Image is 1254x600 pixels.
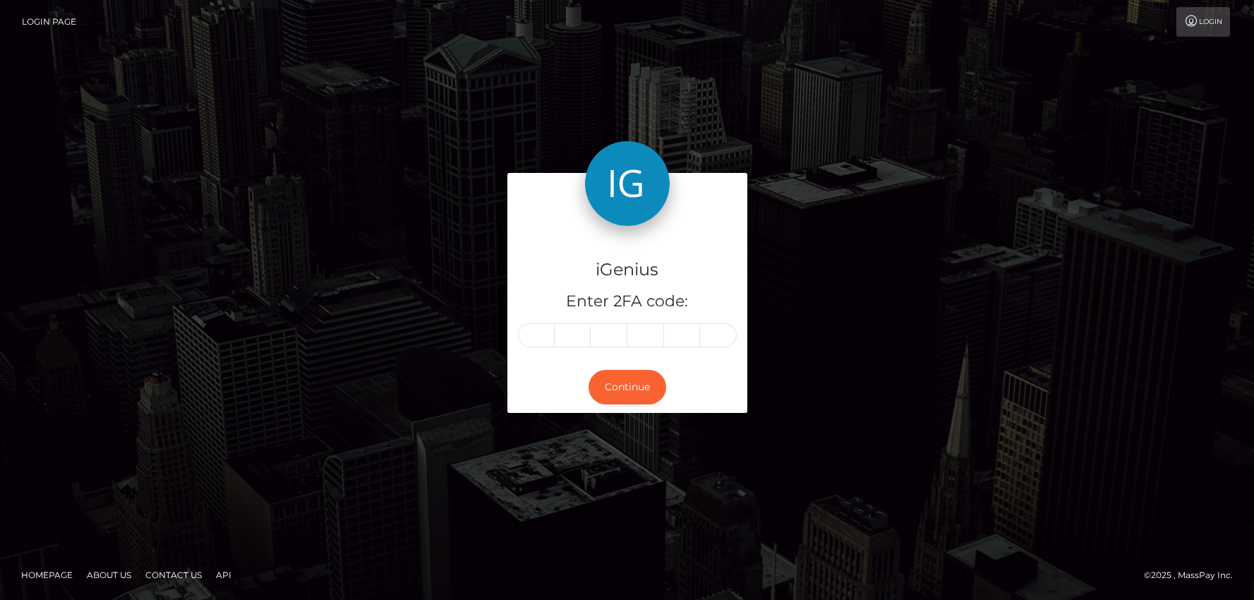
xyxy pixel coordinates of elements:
a: Homepage [16,564,78,586]
a: About Us [81,564,137,586]
div: © 2025 , MassPay Inc. [1144,568,1243,583]
button: Continue [589,370,666,404]
a: API [210,564,237,586]
a: Contact Us [140,564,207,586]
a: Login Page [22,7,76,37]
h4: iGenius [518,258,737,282]
img: iGenius [585,141,670,226]
h5: Enter 2FA code: [518,291,737,313]
a: Login [1176,7,1230,37]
